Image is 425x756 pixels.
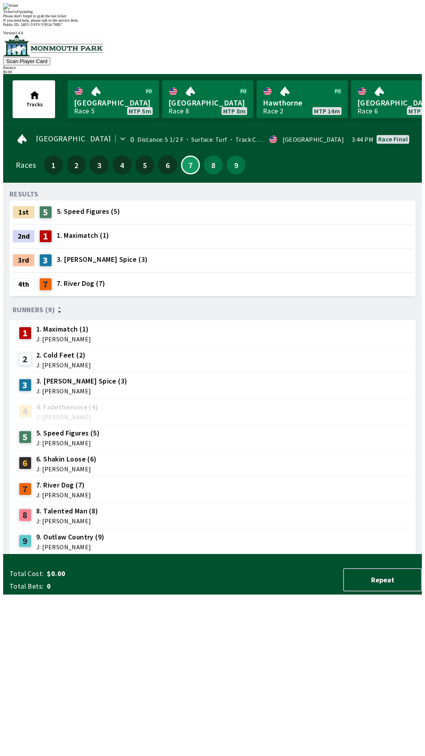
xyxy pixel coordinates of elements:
div: 0 [130,136,134,143]
span: 9 [229,162,244,168]
span: J: [PERSON_NAME] [36,544,104,550]
div: Runners (9) [13,306,412,314]
img: venue logo [3,35,103,56]
div: 7 [19,483,31,495]
div: $ 0.00 [3,70,422,74]
span: 5 [137,162,152,168]
span: J: [PERSON_NAME] [36,492,91,498]
span: 3 [92,162,107,168]
span: Total Bets: [9,582,44,591]
span: 1. Maximatch (1) [36,324,91,334]
span: 5. Speed Figures (5) [57,206,120,217]
div: 3 [39,254,52,267]
div: 1 [39,230,52,243]
button: 4 [113,156,131,174]
div: Races [16,162,36,168]
div: Please don't forget to grab the last ticket [3,14,422,18]
div: Race 8 [168,108,189,114]
span: J: [PERSON_NAME] [36,388,127,394]
span: 2 [69,162,84,168]
button: 9 [227,156,246,174]
button: 7 [181,156,200,174]
div: RESULTS [9,191,39,197]
button: 2 [67,156,86,174]
span: [GEOGRAPHIC_DATA] [36,135,111,142]
div: 9 [19,535,31,547]
div: 4th [13,278,35,291]
span: Distance: 5 1/2 F [137,135,183,143]
span: Total Cost: [9,569,44,578]
div: 3 [19,379,31,391]
div: 7 [39,278,52,291]
div: Race final [378,136,408,142]
button: 6 [158,156,177,174]
span: J: [PERSON_NAME] [36,466,97,472]
div: Ticket 1 of 1 printing [3,9,422,14]
div: Public ID: [3,22,422,27]
span: If you need help, please talk to the service desk. [3,18,79,22]
span: 3:44 PM [352,136,373,143]
span: 8 [206,162,221,168]
span: 34FU-5VFV-YPG6-7HR7 [20,22,62,27]
span: 7 [184,163,197,167]
span: J: [PERSON_NAME] [36,414,98,420]
span: Repeat [350,575,415,584]
span: 1. Maximatch (1) [57,230,109,241]
div: 6 [19,457,31,469]
div: 8 [19,509,31,521]
div: 3rd [13,254,35,267]
span: J: [PERSON_NAME] [36,362,91,368]
div: 4 [19,405,31,417]
div: Version 1.4.0 [3,31,422,35]
img: ticket [3,3,18,9]
span: 5. Speed Figures (5) [36,428,100,438]
div: 1 [19,327,31,339]
span: 3. [PERSON_NAME] Spice (3) [36,376,127,386]
span: Tracks [26,101,43,108]
span: 4. Fadethenoise (4) [36,402,98,412]
div: 2 [19,353,31,365]
div: 2nd [13,230,35,243]
span: Track Condition: Firm [227,135,297,143]
span: 9. Outlaw Country (9) [36,532,104,542]
button: Repeat [343,568,422,591]
button: 8 [204,156,223,174]
span: 7. River Dog (7) [36,480,91,490]
span: 3. [PERSON_NAME] Spice (3) [57,254,148,265]
span: 4 [115,162,129,168]
span: Surface: Turf [183,135,227,143]
a: [GEOGRAPHIC_DATA]Race 8MTP 8m [162,80,253,118]
span: J: [PERSON_NAME] [36,518,98,524]
div: [GEOGRAPHIC_DATA] [283,136,344,143]
span: 8. Talented Man (8) [36,506,98,516]
button: Scan Player Card [3,57,50,65]
span: 1 [46,162,61,168]
div: Race 5 [74,108,94,114]
span: [GEOGRAPHIC_DATA] [74,98,153,108]
div: Race 2 [263,108,283,114]
div: 1st [13,206,35,219]
button: Tracks [13,80,55,118]
span: [GEOGRAPHIC_DATA] [168,98,247,108]
span: J: [PERSON_NAME] [36,440,100,446]
span: MTP 14m [314,108,340,114]
div: Balance [3,65,422,70]
span: Hawthorne [263,98,342,108]
div: 5 [39,206,52,219]
button: 3 [90,156,109,174]
span: 7. River Dog (7) [57,278,105,289]
span: J: [PERSON_NAME] [36,336,91,342]
span: $0.00 [47,569,171,578]
span: MTP 8m [223,108,246,114]
span: 2. Cold Feet (2) [36,350,91,360]
span: 0 [47,582,171,591]
button: 5 [135,156,154,174]
span: MTP 5m [129,108,151,114]
a: [GEOGRAPHIC_DATA]Race 5MTP 5m [68,80,159,118]
span: 6 [160,162,175,168]
button: 1 [44,156,63,174]
span: Runners (9) [13,307,55,313]
a: HawthorneRace 2MTP 14m [257,80,348,118]
span: 6. Shakin Loose (6) [36,454,97,464]
div: Race 6 [357,108,378,114]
